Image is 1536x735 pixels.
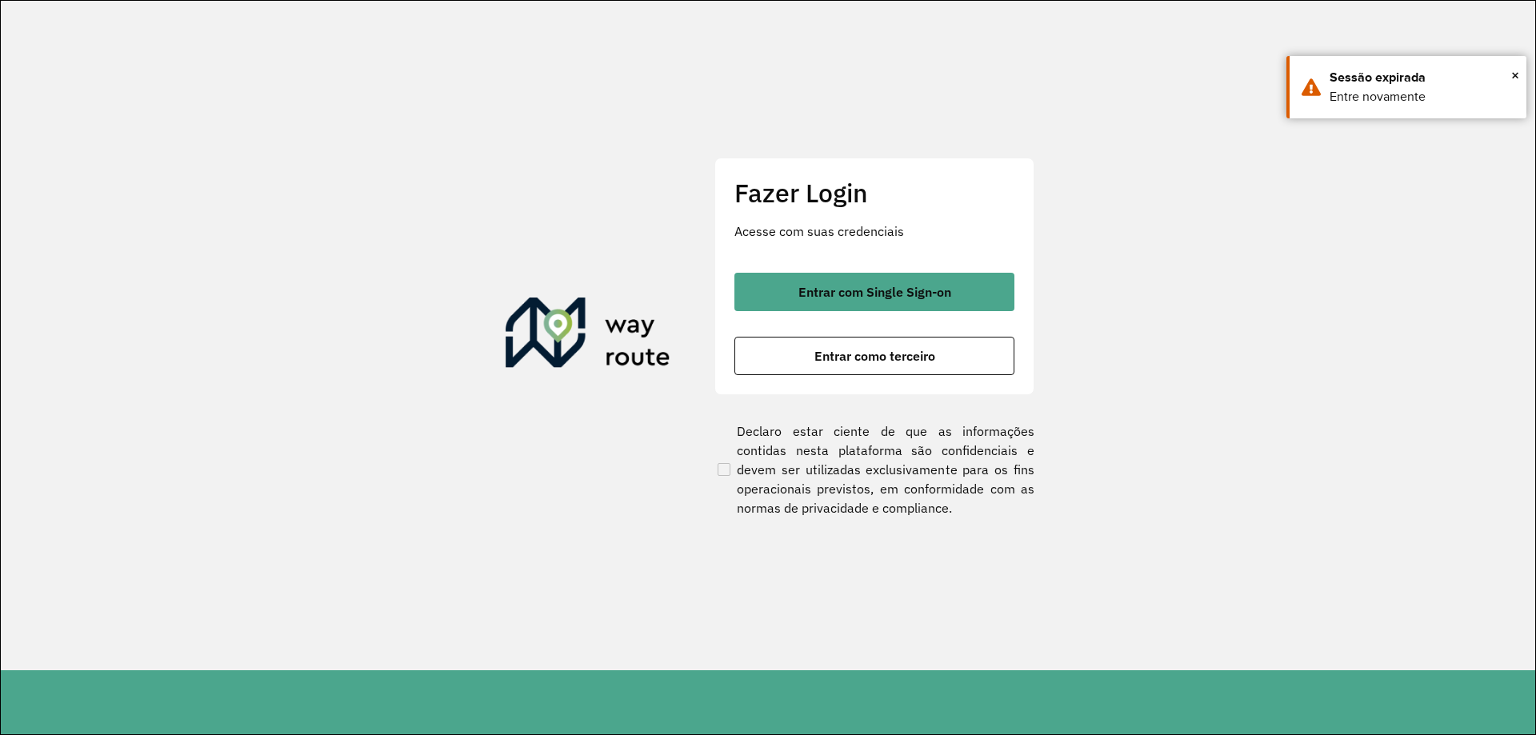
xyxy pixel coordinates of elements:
img: Roteirizador AmbevTech [506,298,670,374]
div: Sessão expirada [1330,68,1514,87]
button: button [734,273,1014,311]
span: Entrar com Single Sign-on [798,286,951,298]
button: Close [1511,63,1519,87]
div: Entre novamente [1330,87,1514,106]
label: Declaro estar ciente de que as informações contidas nesta plataforma são confidenciais e devem se... [714,421,1034,517]
p: Acesse com suas credenciais [734,222,1014,241]
h2: Fazer Login [734,178,1014,208]
span: Entrar como terceiro [814,350,935,362]
span: × [1511,63,1519,87]
button: button [734,337,1014,375]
